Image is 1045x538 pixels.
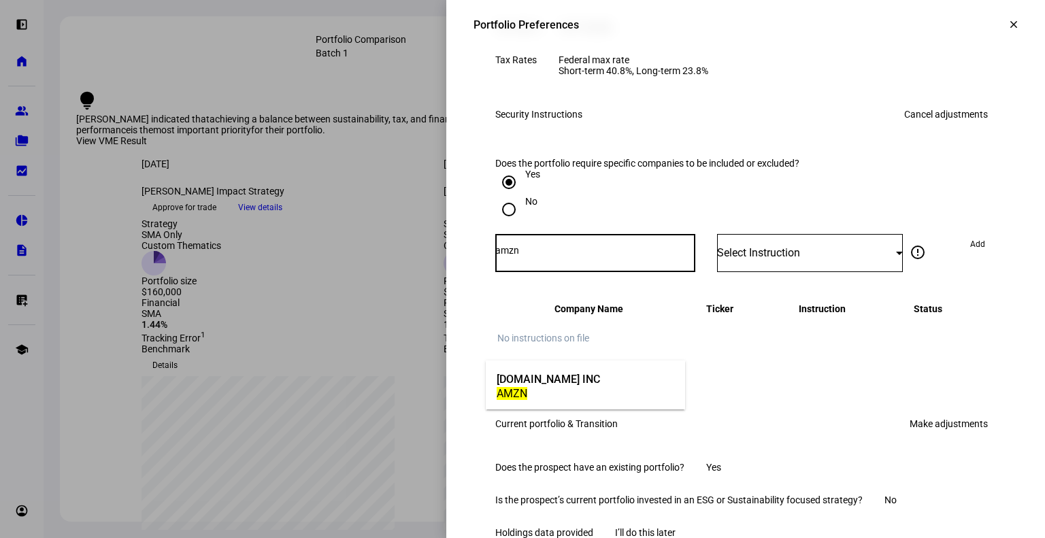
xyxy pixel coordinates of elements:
[497,371,600,387] div: [DOMAIN_NAME] INC
[717,246,800,259] span: Select Instruction
[474,18,579,31] div: Portfolio Preferences
[495,245,695,256] input: Number
[559,65,708,76] div: Short-term 40.8%, Long-term 23.8%
[525,196,537,207] div: No
[495,109,582,120] div: Security Instructions
[884,494,897,505] div: No
[495,54,537,65] div: Tax Rates
[495,494,863,505] div: Is the prospect’s current portfolio invested in an ESG or Sustainability focused strategy?
[495,462,684,473] div: Does the prospect have an existing portfolio?
[1008,18,1020,31] mat-icon: clear
[799,303,846,314] span: Instruction
[495,418,618,429] div: Current portfolio & Transition
[497,387,527,400] mark: AMZN
[554,303,623,314] span: Company Name
[910,244,926,260] mat-icon: error_outline
[914,303,942,314] span: Status
[896,103,996,125] a: Cancel adjustments
[495,527,593,538] div: Holdings data provided
[497,333,589,343] span: No instructions on file
[901,413,996,435] a: Make adjustments
[525,169,540,180] div: Yes
[615,527,676,538] div: I’ll do this later
[706,462,721,473] div: Yes
[559,54,708,76] div: Federal max rate
[706,303,733,314] span: Ticker
[495,158,846,169] div: Does the portfolio require specific companies to be included or excluded?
